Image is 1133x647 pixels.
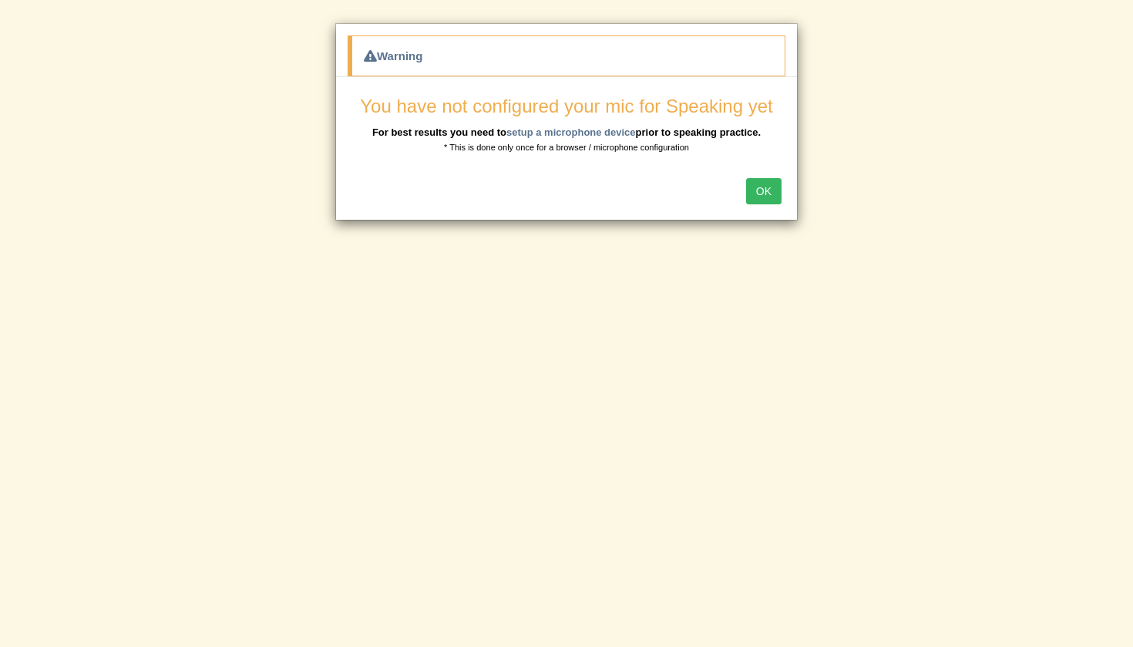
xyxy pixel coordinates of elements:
a: setup a microphone device [506,126,636,138]
b: For best results you need to prior to speaking practice. [372,126,761,138]
button: OK [746,178,782,204]
div: Warning [348,35,785,76]
small: * This is done only once for a browser / microphone configuration [444,143,689,152]
span: You have not configured your mic for Speaking yet [360,96,772,116]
